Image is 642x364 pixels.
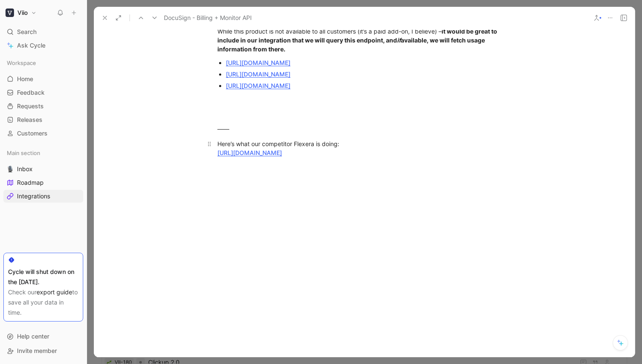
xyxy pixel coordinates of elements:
span: Requests [17,102,44,110]
span: Inbox [17,165,33,173]
span: DocuSign - Billing + Monitor API [164,13,252,23]
span: Workspace [7,59,36,67]
a: Requests [3,100,83,113]
div: Cycle will shut down on the [DATE]. [8,267,79,287]
span: Invite member [17,347,57,354]
img: 🎙️ [7,166,14,172]
div: Help center [3,330,83,343]
a: Ask Cycle [3,39,83,52]
div: Search [3,25,83,38]
div: Invite member [3,344,83,357]
a: export guide [37,288,72,296]
div: While this product is not available to all customers (it’s a paid add-on, I believe) – [217,27,511,54]
a: 🎙️Inbox [3,163,83,175]
span: Integrations [17,192,50,200]
div: Main section [3,147,83,159]
span: Help center [17,333,49,340]
a: [URL][DOMAIN_NAME] [226,71,290,78]
a: Home [3,73,83,85]
a: Roadmap [3,176,83,189]
em: if [397,37,401,44]
span: Customers [17,129,48,138]
span: Main section [7,149,40,157]
strong: it would be great to include in our integration that we will query this endpoint, and available, ... [217,28,498,53]
h1: Viio [17,9,28,17]
span: Home [17,75,33,83]
div: —— [217,124,511,133]
div: Check our to save all your data in time. [8,287,79,318]
img: Viio [6,8,14,17]
a: Customers [3,127,83,140]
button: 🎙️ [5,164,15,174]
span: Feedback [17,88,45,97]
span: Releases [17,116,42,124]
span: Search [17,27,37,37]
span: Roadmap [17,178,44,187]
div: Here’s what our competitor Flexera is doing: [217,139,511,157]
div: Workspace [3,56,83,69]
a: [URL][DOMAIN_NAME] [217,149,282,156]
a: Integrations [3,190,83,203]
span: Ask Cycle [17,40,45,51]
a: [URL][DOMAIN_NAME] [226,59,290,66]
a: Feedback [3,86,83,99]
a: [URL][DOMAIN_NAME] [226,82,290,89]
a: Releases [3,113,83,126]
div: Main section🎙️InboxRoadmapIntegrations [3,147,83,203]
button: ViioViio [3,7,39,19]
